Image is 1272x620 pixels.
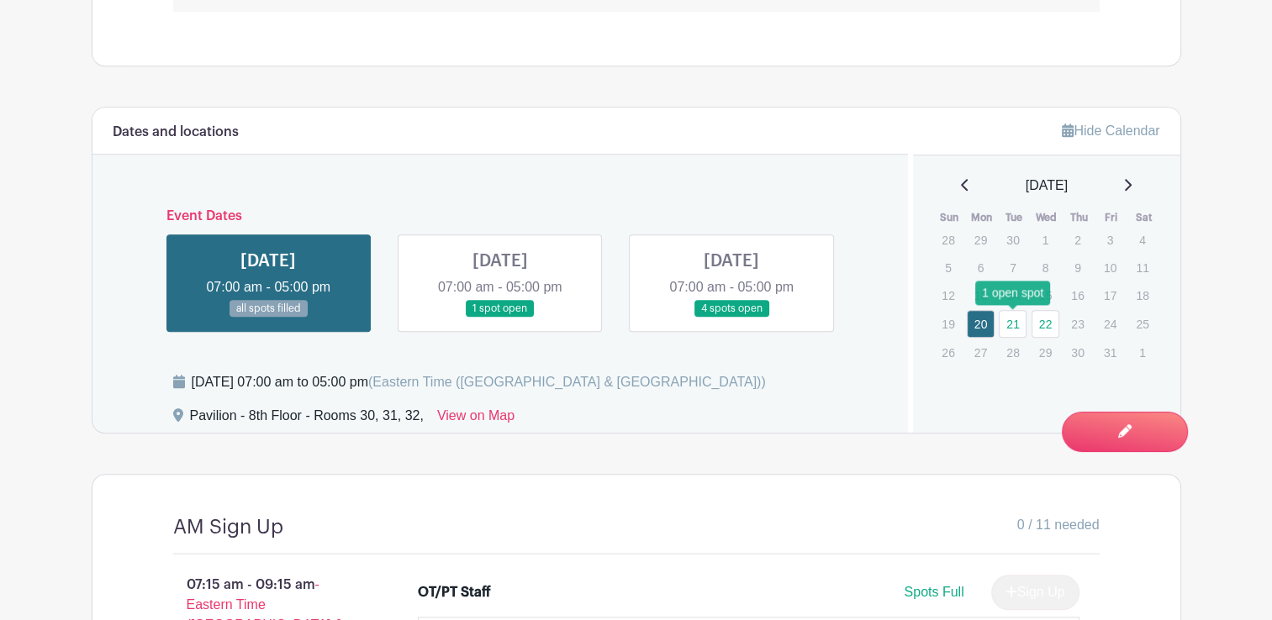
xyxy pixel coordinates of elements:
span: Spots Full [904,585,963,599]
span: (Eastern Time ([GEOGRAPHIC_DATA] & [GEOGRAPHIC_DATA])) [368,375,766,389]
p: 28 [934,227,962,253]
p: 9 [1064,255,1091,281]
h6: Dates and locations [113,124,239,140]
p: 5 [934,255,962,281]
a: View on Map [437,406,515,433]
p: 31 [1096,339,1124,365]
div: Pavilion - 8th Floor - Rooms 30, 31, 32, [190,406,424,433]
p: 19 [934,311,962,337]
p: 2 [1064,227,1091,253]
a: 22 [1032,310,1059,338]
p: 12 [934,282,962,308]
p: 30 [1064,339,1091,365]
div: 1 open spot [975,281,1050,305]
p: 26 [934,339,962,365]
p: 11 [1128,255,1156,281]
p: 30 [999,227,1027,253]
p: 8 [1032,255,1059,281]
h6: Event Dates [153,208,848,224]
th: Sat [1127,209,1160,226]
p: 27 [967,339,995,365]
a: 21 [999,310,1027,338]
div: [DATE] 07:00 am to 05:00 pm [192,372,766,392]
th: Sun [933,209,966,226]
p: 24 [1096,311,1124,337]
p: 4 [1128,227,1156,253]
h4: AM Sign Up [173,515,283,539]
p: 3 [1096,227,1124,253]
p: 23 [1064,311,1091,337]
p: 29 [967,227,995,253]
p: 6 [967,255,995,281]
p: 7 [999,255,1027,281]
th: Fri [1095,209,1128,226]
p: 17 [1096,282,1124,308]
p: 13 [967,282,995,308]
th: Mon [966,209,999,226]
p: 29 [1032,339,1059,365]
th: Thu [1063,209,1095,226]
p: 18 [1128,282,1156,308]
th: Tue [998,209,1031,226]
p: 1 [1128,339,1156,365]
a: Hide Calendar [1062,123,1159,138]
a: 20 [967,310,995,338]
p: 10 [1096,255,1124,281]
div: OT/PT Staff [418,582,491,602]
th: Wed [1031,209,1064,226]
p: 25 [1128,311,1156,337]
p: 28 [999,339,1027,365]
span: 0 / 11 needed [1017,515,1100,535]
span: [DATE] [1026,176,1068,196]
p: 1 [1032,227,1059,253]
